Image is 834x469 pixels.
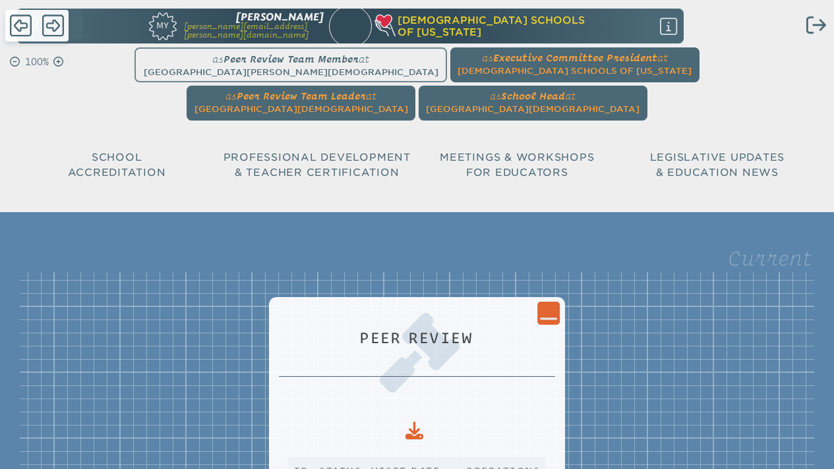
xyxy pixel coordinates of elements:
[236,11,324,23] span: [PERSON_NAME]
[374,14,395,36] img: csf-heart-hand-light-thick-100.png
[728,247,812,270] legend: Current
[184,22,324,40] p: [PERSON_NAME][EMAIL_ADDRESS][PERSON_NAME][DOMAIN_NAME]
[440,151,594,179] span: Meetings & Workshops for Educators
[376,14,682,38] div: Christian Schools of Florida
[453,47,697,78] a: asExecutive Committee Presidentat[DEMOGRAPHIC_DATA] Schools of [US_STATE]
[426,104,640,114] span: [GEOGRAPHIC_DATA][DEMOGRAPHIC_DATA]
[458,66,692,76] span: [DEMOGRAPHIC_DATA] Schools of [US_STATE]
[10,13,32,38] span: Back
[366,90,376,101] span: at
[22,55,51,70] p: 100%
[237,90,366,101] span: Peer Review Team Leader
[223,151,411,179] span: Professional Development & Teacher Certification
[323,2,378,57] img: 60a8caf1-91a0-4311-a334-12e776b28692
[189,86,413,116] a: asPeer Review Team Leaderat[GEOGRAPHIC_DATA][DEMOGRAPHIC_DATA]
[376,14,616,38] h1: [DEMOGRAPHIC_DATA] Schools of [US_STATE]
[405,422,423,439] div: Download to CSV
[650,151,785,179] span: Legislative Updates & Education News
[194,104,408,114] span: [GEOGRAPHIC_DATA][DEMOGRAPHIC_DATA]
[490,90,501,101] span: as
[42,13,64,38] span: Forward
[184,12,324,41] a: [PERSON_NAME][PERSON_NAME][EMAIL_ADDRESS][PERSON_NAME][DOMAIN_NAME]
[149,13,177,30] span: My
[482,51,493,63] span: as
[421,86,645,116] a: asSchool Headat[GEOGRAPHIC_DATA][DEMOGRAPHIC_DATA]
[376,14,616,38] a: [DEMOGRAPHIC_DATA] Schoolsof [US_STATE]
[657,51,668,63] span: at
[284,329,551,346] h1: Peer Review
[90,9,176,40] a: My
[68,151,166,179] span: School Accreditation
[225,90,237,101] span: as
[501,90,565,101] span: School Head
[493,51,657,63] span: Executive Committee President
[565,90,576,101] span: at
